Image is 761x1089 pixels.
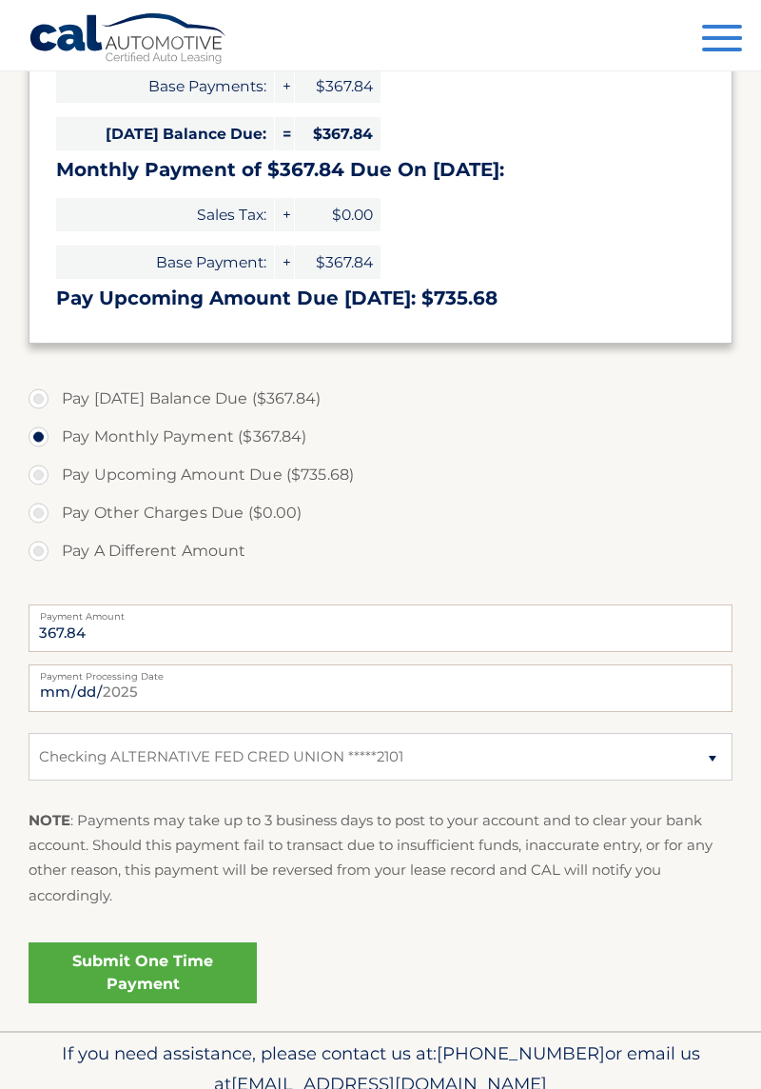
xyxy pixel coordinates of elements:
[29,604,732,652] input: Payment Amount
[29,604,732,620] label: Payment Amount
[56,246,274,279] span: Base Payment:
[29,664,732,680] label: Payment Processing Date
[275,198,294,231] span: +
[29,942,257,1003] a: Submit One Time Payment
[56,117,274,150] span: [DATE] Balance Due:
[56,69,274,103] span: Base Payments:
[29,456,732,494] label: Pay Upcoming Amount Due ($735.68)
[437,1042,605,1064] span: [PHONE_NUMBER]
[29,12,228,68] a: Cal Automotive
[295,198,380,231] span: $0.00
[56,158,705,182] h3: Monthly Payment of $367.84 Due On [DATE]:
[295,246,380,279] span: $367.84
[29,808,732,908] p: : Payments may take up to 3 business days to post to your account and to clear your bank account....
[56,198,274,231] span: Sales Tax:
[702,25,742,56] button: Menu
[295,69,380,103] span: $367.84
[29,418,732,456] label: Pay Monthly Payment ($367.84)
[275,246,294,279] span: +
[29,494,732,532] label: Pay Other Charges Due ($0.00)
[29,380,732,418] label: Pay [DATE] Balance Due ($367.84)
[29,664,732,712] input: Payment Date
[275,117,294,150] span: =
[29,811,70,829] strong: NOTE
[275,69,294,103] span: +
[56,287,705,310] h3: Pay Upcoming Amount Due [DATE]: $735.68
[29,532,732,570] label: Pay A Different Amount
[295,117,380,150] span: $367.84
